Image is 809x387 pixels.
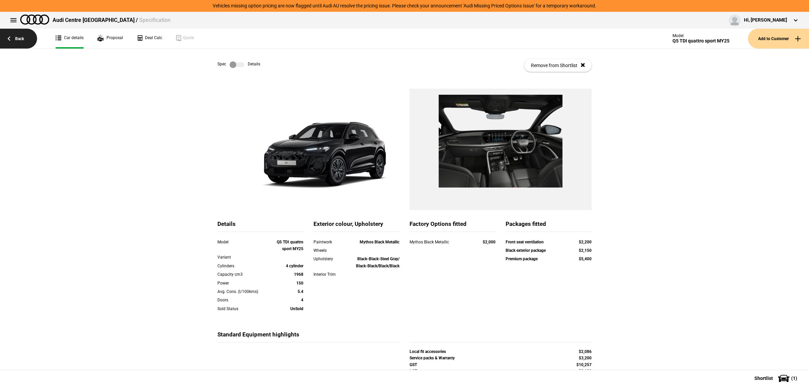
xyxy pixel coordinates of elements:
strong: GST [410,362,417,367]
strong: UnSold [290,306,303,311]
strong: 150 [296,281,303,286]
div: Power [217,280,269,287]
strong: 4 cylinder [286,264,303,268]
button: Shortlist(1) [744,370,809,387]
div: Doors [217,297,269,303]
div: Mythos Black Metallic [410,239,470,245]
div: Upholstery [313,256,348,262]
div: Capacity cm3 [217,271,269,278]
div: Details [217,220,303,232]
span: Shortlist [754,376,773,381]
strong: $2,200 [579,240,592,244]
button: Add to Customer [748,29,809,49]
div: Model [217,239,269,245]
strong: Mythos Black Metallic [360,240,399,244]
div: Sold Status [217,305,269,312]
div: Avg. Cons. (l/100kms) [217,288,269,295]
div: Hi, [PERSON_NAME] [744,17,787,24]
div: Variant [217,254,269,261]
div: Standard Equipment highlights [217,331,399,343]
div: Audi Centre [GEOGRAPHIC_DATA] / [53,17,171,24]
div: Interior Trim [313,271,348,278]
div: Q5 TDI quattro sport MY25 [672,38,729,44]
span: ( 1 ) [791,376,797,381]
div: Wheels [313,247,348,254]
strong: $2,000 [483,240,496,244]
div: Spec Details [217,61,260,68]
strong: 5.4 [298,289,303,294]
strong: $8,622 [579,369,592,374]
strong: Service packs & Warranty [410,356,455,360]
strong: Premium package [506,257,538,261]
strong: 1968 [294,272,303,277]
strong: $2,086 [579,349,592,354]
div: Paintwork [313,239,348,245]
div: Model [672,33,729,38]
strong: $10,257 [576,362,592,367]
strong: Black-Black-Steel Gray/ Black-Black/Black/Black [356,257,399,268]
strong: Front seat ventilation [506,240,544,244]
strong: Q5 TDI quattro sport MY25 [277,240,303,251]
img: audi.png [20,14,49,25]
strong: LCT [410,369,417,374]
a: Proposal [97,29,123,49]
div: Cylinders [217,263,269,269]
div: Packages fitted [506,220,592,232]
strong: $5,400 [579,257,592,261]
div: Factory Options fitted [410,220,496,232]
button: Remove from Shortlist [524,59,592,72]
strong: $2,150 [579,248,592,253]
strong: 4 [301,298,303,302]
div: Exterior colour, Upholstery [313,220,399,232]
strong: Black exterior package [506,248,546,253]
a: Car details [56,29,84,49]
strong: $3,200 [579,356,592,360]
strong: Local fit accessories [410,349,446,354]
a: Deal Calc [137,29,162,49]
span: Specification [139,17,171,23]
